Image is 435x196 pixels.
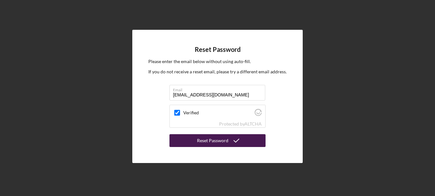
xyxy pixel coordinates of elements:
a: Visit Altcha.org [255,111,262,117]
div: Protected by [219,121,262,127]
div: Reset Password [197,134,228,147]
h4: Reset Password [195,46,241,53]
label: Email [173,85,265,92]
a: Visit Altcha.org [244,121,262,127]
p: If you do not receive a reset email, please try a different email address. [148,68,287,75]
button: Reset Password [169,134,266,147]
label: Verified [183,110,253,115]
p: Please enter the email below without using auto-fill. [148,58,287,65]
